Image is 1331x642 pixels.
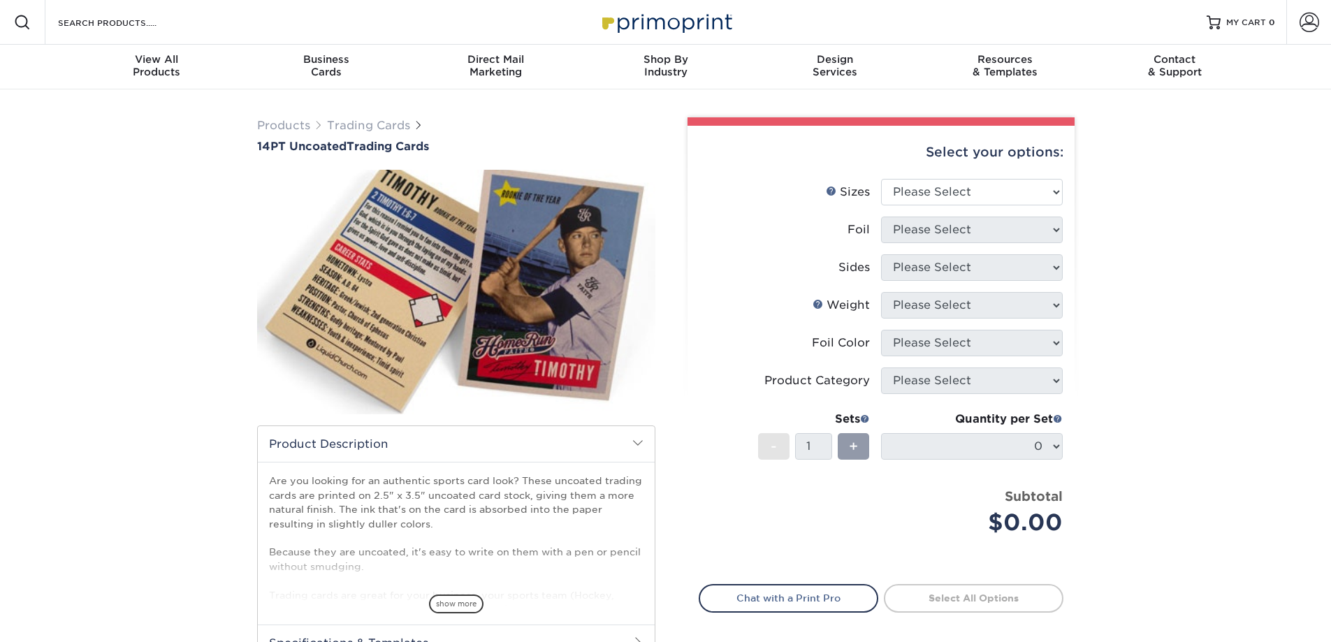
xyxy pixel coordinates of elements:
[758,411,870,428] div: Sets
[72,45,242,89] a: View AllProducts
[1005,488,1063,504] strong: Subtotal
[411,45,581,89] a: Direct MailMarketing
[881,411,1063,428] div: Quantity per Set
[920,45,1090,89] a: Resources& Templates
[771,436,777,457] span: -
[241,53,411,78] div: Cards
[884,584,1063,612] a: Select All Options
[411,53,581,66] span: Direct Mail
[257,119,310,132] a: Products
[920,53,1090,78] div: & Templates
[699,126,1063,179] div: Select your options:
[1090,45,1260,89] a: Contact& Support
[848,221,870,238] div: Foil
[57,14,193,31] input: SEARCH PRODUCTS.....
[1269,17,1275,27] span: 0
[892,506,1063,539] div: $0.00
[72,53,242,66] span: View All
[750,53,920,78] div: Services
[581,53,750,66] span: Shop By
[257,154,655,430] img: 14PT Uncoated 01
[813,297,870,314] div: Weight
[849,436,858,457] span: +
[699,584,878,612] a: Chat with a Print Pro
[581,45,750,89] a: Shop ByIndustry
[429,594,483,613] span: show more
[257,140,347,153] span: 14PT Uncoated
[1090,53,1260,66] span: Contact
[581,53,750,78] div: Industry
[750,53,920,66] span: Design
[72,53,242,78] div: Products
[750,45,920,89] a: DesignServices
[411,53,581,78] div: Marketing
[1090,53,1260,78] div: & Support
[1226,17,1266,29] span: MY CART
[258,426,655,462] h2: Product Description
[241,53,411,66] span: Business
[812,335,870,351] div: Foil Color
[257,140,655,153] h1: Trading Cards
[838,259,870,276] div: Sides
[327,119,410,132] a: Trading Cards
[257,140,655,153] a: 14PT UncoatedTrading Cards
[269,474,643,630] p: Are you looking for an authentic sports card look? These uncoated trading cards are printed on 2....
[920,53,1090,66] span: Resources
[826,184,870,200] div: Sizes
[241,45,411,89] a: BusinessCards
[596,7,736,37] img: Primoprint
[764,372,870,389] div: Product Category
